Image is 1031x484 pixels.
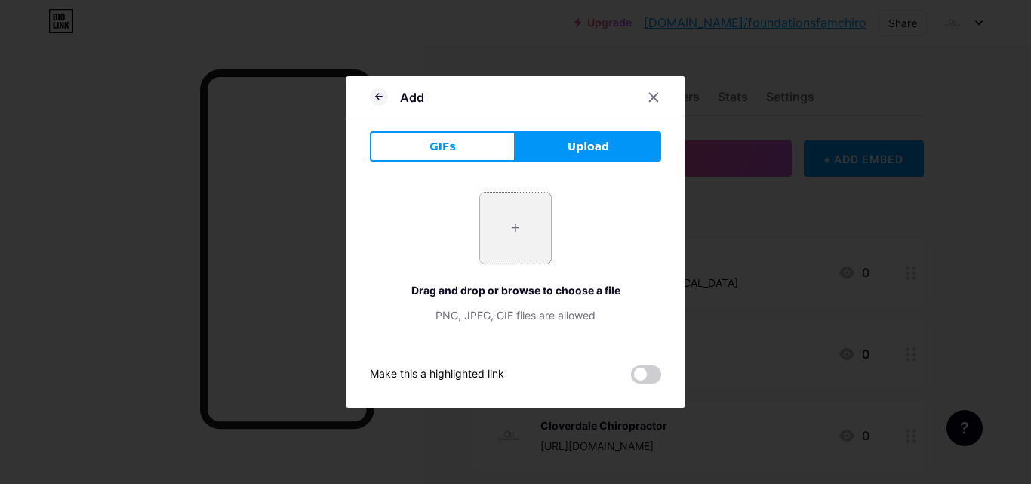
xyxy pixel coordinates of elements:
div: PNG, JPEG, GIF files are allowed [370,307,661,323]
div: Make this a highlighted link [370,365,504,384]
span: GIFs [429,139,456,155]
div: Drag and drop or browse to choose a file [370,282,661,298]
button: Upload [515,131,661,162]
button: GIFs [370,131,515,162]
div: Add [400,88,424,106]
span: Upload [568,139,609,155]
